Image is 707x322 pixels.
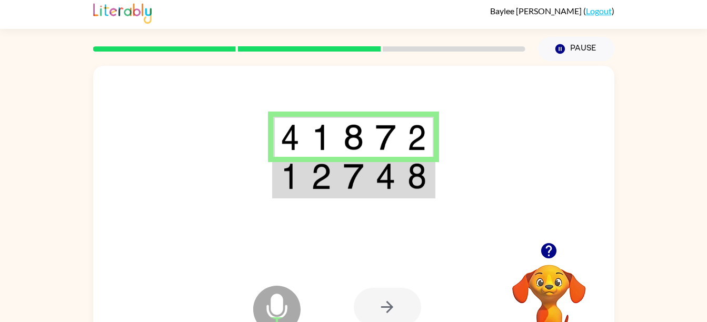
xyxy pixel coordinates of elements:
img: 7 [375,124,395,150]
img: 1 [281,163,300,189]
img: Literably [93,1,152,24]
img: 2 [311,163,331,189]
img: 8 [343,124,363,150]
img: 1 [311,124,331,150]
span: Baylee [PERSON_NAME] [490,6,583,16]
img: 2 [407,124,426,150]
img: 4 [281,124,300,150]
img: 8 [407,163,426,189]
img: 7 [343,163,363,189]
button: Pause [538,37,614,61]
a: Logout [586,6,612,16]
img: 4 [375,163,395,189]
div: ( ) [490,6,614,16]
